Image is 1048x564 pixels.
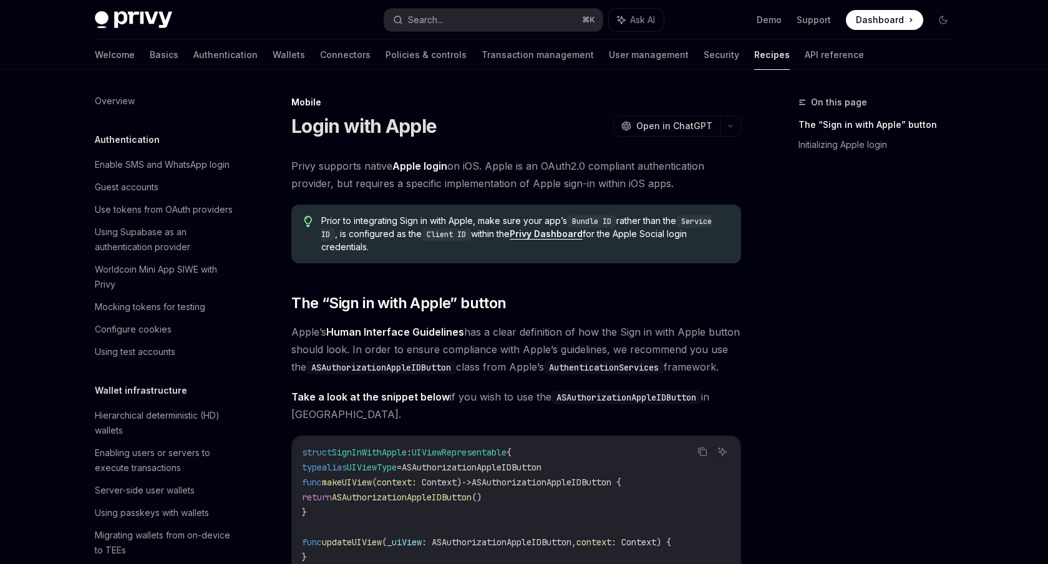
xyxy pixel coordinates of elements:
div: Using passkeys with wallets [95,505,209,520]
div: Server-side user wallets [95,483,195,498]
a: Welcome [95,40,135,70]
span: SignInWithApple [332,447,407,458]
span: Apple’s has a clear definition of how the Sign in with Apple button should look. In order to ensu... [291,323,741,376]
a: Overview [85,90,245,112]
div: Enable SMS and WhatsApp login [95,157,230,172]
a: Worldcoin Mini App SIWE with Privy [85,258,245,296]
button: Toggle dark mode [933,10,953,30]
a: Mocking tokens for testing [85,296,245,318]
code: AuthenticationServices [544,361,664,374]
button: Open in ChatGPT [613,115,720,137]
div: Enabling users or servers to execute transactions [95,445,237,475]
span: UIViewType [347,462,397,473]
span: : ASAuthorizationAppleIDButton, [422,537,576,548]
a: API reference [805,40,864,70]
span: } [302,507,307,518]
div: Mobile [291,96,741,109]
span: : [407,447,412,458]
a: The “Sign in with Apple” button [798,115,963,135]
a: Guest accounts [85,176,245,198]
code: Client ID [422,228,471,241]
span: Dashboard [856,14,904,26]
a: Dashboard [846,10,923,30]
a: Demo [757,14,782,26]
span: Privy supports native on iOS. Apple is an OAuth2.0 compliant authentication provider, but require... [291,157,741,192]
a: Connectors [320,40,371,70]
a: Use tokens from OAuth providers [85,198,245,221]
span: The “Sign in with Apple” button [291,293,506,313]
div: Configure cookies [95,322,172,337]
span: typealias [302,462,347,473]
a: Recipes [754,40,790,70]
button: Copy the contents from the code block [694,444,711,460]
button: Search...⌘K [384,9,603,31]
span: ⌘ K [582,15,595,25]
span: -> [462,477,472,488]
a: Server-side user wallets [85,479,245,502]
h5: Authentication [95,132,160,147]
a: Enabling users or servers to execute transactions [85,442,245,479]
span: ASAuthorizationAppleIDButton { [472,477,621,488]
div: Using test accounts [95,344,175,359]
a: Using passkeys with wallets [85,502,245,524]
span: updateUIView [322,537,382,548]
span: context [576,537,611,548]
span: = [397,462,402,473]
a: Policies & controls [386,40,467,70]
span: { [507,447,512,458]
div: Migrating wallets from on-device to TEEs [95,528,237,558]
a: Transaction management [482,40,594,70]
a: Authentication [193,40,258,70]
h5: Wallet infrastructure [95,383,187,398]
h1: Login with Apple [291,115,437,137]
span: func [302,477,322,488]
span: uiView [392,537,422,548]
a: Enable SMS and WhatsApp login [85,153,245,176]
span: Prior to integrating Sign in with Apple, make sure your app’s rather than the , is configured as ... [321,215,729,253]
span: Ask AI [630,14,655,26]
a: Configure cookies [85,318,245,341]
span: ASAuthorizationAppleIDButton [402,462,541,473]
span: _ [387,537,392,548]
div: Mocking tokens for testing [95,299,205,314]
a: Initializing Apple login [798,135,963,155]
div: Worldcoin Mini App SIWE with Privy [95,262,237,292]
span: ( [372,477,377,488]
span: On this page [811,95,867,110]
code: ASAuthorizationAppleIDButton [306,361,456,374]
span: UIViewRepresentable [412,447,507,458]
span: ASAuthorizationAppleIDButton [332,492,472,503]
span: if you wish to use the in [GEOGRAPHIC_DATA]. [291,388,741,423]
a: Support [797,14,831,26]
span: struct [302,447,332,458]
img: dark logo [95,11,172,29]
a: Privy Dashboard [510,228,583,240]
a: Human Interface Guidelines [326,326,464,339]
a: Wallets [273,40,305,70]
button: Ask AI [609,9,664,31]
div: Search... [408,12,443,27]
code: Service ID [321,215,712,241]
span: makeUIView [322,477,372,488]
code: ASAuthorizationAppleIDButton [551,391,701,404]
a: Using Supabase as an authentication provider [85,221,245,258]
a: User management [609,40,689,70]
code: Bundle ID [567,215,616,228]
div: Hierarchical deterministic (HD) wallets [95,408,237,438]
span: context [377,477,412,488]
span: Open in ChatGPT [636,120,712,132]
svg: Tip [304,216,313,227]
a: Migrating wallets from on-device to TEEs [85,524,245,562]
button: Ask AI [714,444,730,460]
div: Using Supabase as an authentication provider [95,225,237,255]
a: Using test accounts [85,341,245,363]
a: Security [704,40,739,70]
span: ( [382,537,387,548]
strong: Take a look at the snippet below [291,391,450,403]
span: func [302,537,322,548]
span: () [472,492,482,503]
div: Overview [95,94,135,109]
a: Hierarchical deterministic (HD) wallets [85,404,245,442]
div: Guest accounts [95,180,158,195]
div: Use tokens from OAuth providers [95,202,233,217]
